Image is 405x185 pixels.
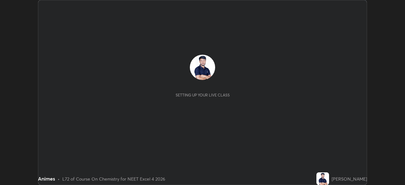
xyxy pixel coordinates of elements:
[332,176,367,182] div: [PERSON_NAME]
[316,172,329,185] img: b6b514b303f74ddc825c6b0aeaa9deff.jpg
[190,55,215,80] img: b6b514b303f74ddc825c6b0aeaa9deff.jpg
[58,176,60,182] div: •
[62,176,165,182] div: L72 of Course On Chemistry for NEET Excel 4 2026
[176,93,230,97] div: Setting up your live class
[38,175,55,182] div: Animes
